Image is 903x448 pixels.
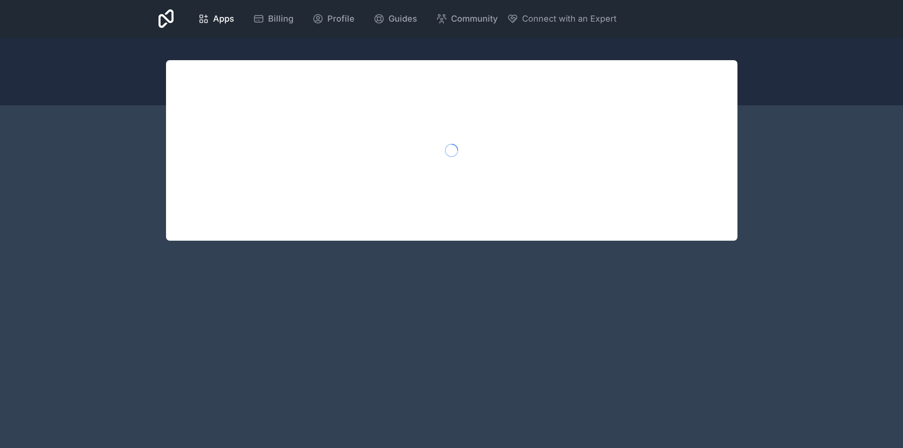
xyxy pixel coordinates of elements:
a: Profile [305,8,362,29]
a: Community [428,8,505,29]
a: Guides [366,8,425,29]
button: Connect with an Expert [507,12,617,25]
span: Apps [213,12,234,25]
span: Profile [327,12,355,25]
a: Billing [246,8,301,29]
span: Community [451,12,498,25]
span: Guides [388,12,417,25]
a: Apps [190,8,242,29]
span: Billing [268,12,293,25]
span: Connect with an Expert [522,12,617,25]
